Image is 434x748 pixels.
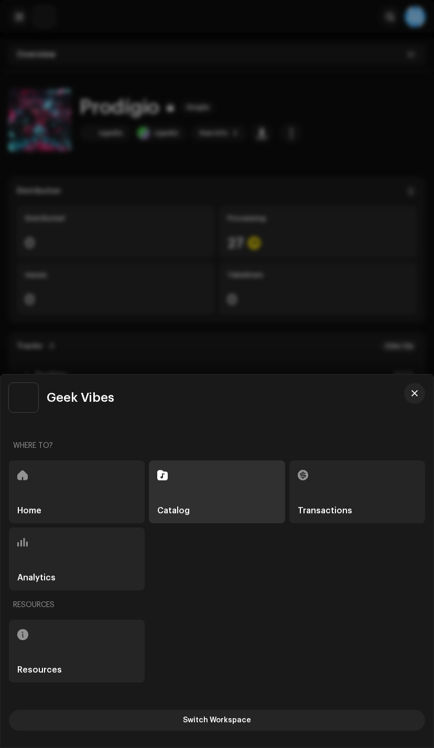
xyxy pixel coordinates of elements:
h5: Home [17,507,41,515]
h5: Catalog [157,507,190,515]
re-a-nav-header: Resources [9,592,425,618]
span: Geek Vibes [47,391,114,404]
h5: Transactions [298,507,352,515]
span: Switch Workspace [183,710,251,731]
button: Switch Workspace [9,710,425,731]
h5: Analytics [17,574,56,582]
re-a-nav-header: Where to? [9,433,425,458]
h5: Resources [17,666,62,674]
img: de0d2825-999c-4937-b35a-9adca56ee094 [9,383,38,412]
